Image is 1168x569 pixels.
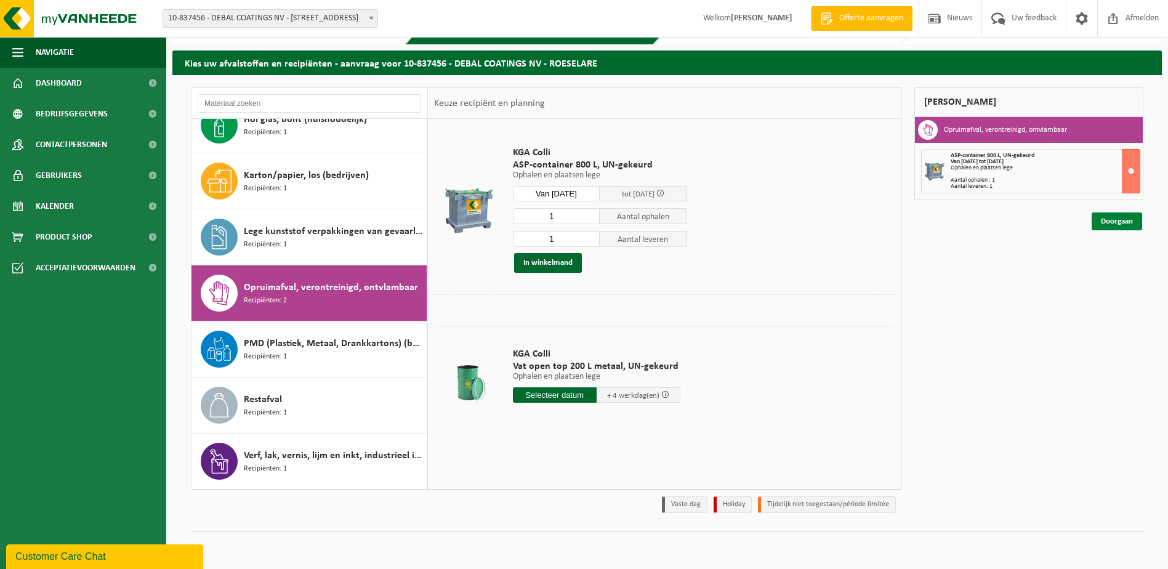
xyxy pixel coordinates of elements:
span: Lege kunststof verpakkingen van gevaarlijke stoffen [244,224,424,239]
div: Aantal leveren: 1 [951,184,1140,190]
h3: Opruimafval, verontreinigd, ontvlambaar [944,120,1067,140]
span: Verf, lak, vernis, lijm en inkt, industrieel in kleinverpakking [244,448,424,463]
span: Restafval [244,392,282,407]
div: Keuze recipiënt en planning [428,88,551,119]
span: Product Shop [36,222,92,252]
span: Recipiënten: 1 [244,127,287,139]
strong: [PERSON_NAME] [731,14,792,23]
span: KGA Colli [513,147,687,159]
span: Vat open top 200 L metaal, UN-gekeurd [513,360,680,373]
p: Ophalen en plaatsen lege [513,373,680,381]
input: Selecteer datum [513,387,597,403]
span: 10-837456 - DEBAL COATINGS NV - 8800 ROESELARE, ONLEDEBEEKSTRAAT 9 [163,9,378,28]
button: Verf, lak, vernis, lijm en inkt, industrieel in kleinverpakking Recipiënten: 1 [191,434,427,489]
button: Karton/papier, los (bedrijven) Recipiënten: 1 [191,153,427,209]
input: Materiaal zoeken [198,94,421,113]
iframe: chat widget [6,542,206,569]
li: Holiday [714,496,752,513]
span: ASP-container 800 L, UN-gekeurd [513,159,687,171]
span: ASP-container 800 L, UN-gekeurd [951,152,1034,159]
span: Kalender [36,191,74,222]
span: Recipiënten: 1 [244,239,287,251]
span: Aantal leveren [600,231,687,247]
span: PMD (Plastiek, Metaal, Drankkartons) (bedrijven) [244,336,424,351]
span: + 4 werkdag(en) [607,392,659,400]
span: tot [DATE] [622,190,654,198]
span: Contactpersonen [36,129,107,160]
span: 10-837456 - DEBAL COATINGS NV - 8800 ROESELARE, ONLEDEBEEKSTRAAT 9 [163,10,377,27]
span: Aantal ophalen [600,208,687,224]
button: PMD (Plastiek, Metaal, Drankkartons) (bedrijven) Recipiënten: 1 [191,321,427,377]
span: Recipiënten: 1 [244,463,287,475]
li: Tijdelijk niet toegestaan/période limitée [758,496,896,513]
span: Offerte aanvragen [836,12,906,25]
div: Ophalen en plaatsen lege [951,165,1140,171]
a: Offerte aanvragen [811,6,912,31]
button: Restafval Recipiënten: 1 [191,377,427,434]
span: Recipiënten: 1 [244,351,287,363]
a: Doorgaan [1092,212,1142,230]
li: Vaste dag [662,496,707,513]
span: Navigatie [36,37,74,68]
span: Recipiënten: 1 [244,183,287,195]
button: Hol glas, bont (huishoudelijk) Recipiënten: 1 [191,97,427,153]
button: In winkelmand [514,253,582,273]
span: Gebruikers [36,160,82,191]
span: KGA Colli [513,348,680,360]
span: Opruimafval, verontreinigd, ontvlambaar [244,280,418,295]
h2: Kies uw afvalstoffen en recipiënten - aanvraag voor 10-837456 - DEBAL COATINGS NV - ROESELARE [172,50,1162,75]
span: Recipiënten: 2 [244,295,287,307]
span: Karton/papier, los (bedrijven) [244,168,369,183]
span: Recipiënten: 1 [244,407,287,419]
button: Lege kunststof verpakkingen van gevaarlijke stoffen Recipiënten: 1 [191,209,427,265]
span: Hol glas, bont (huishoudelijk) [244,112,367,127]
div: [PERSON_NAME] [914,87,1143,117]
strong: Van [DATE] tot [DATE] [951,158,1004,165]
span: Dashboard [36,68,82,99]
span: Acceptatievoorwaarden [36,252,135,283]
button: Opruimafval, verontreinigd, ontvlambaar Recipiënten: 2 [191,265,427,321]
input: Selecteer datum [513,186,600,201]
span: Bedrijfsgegevens [36,99,108,129]
div: Aantal ophalen : 1 [951,177,1140,184]
p: Ophalen en plaatsen lege [513,171,687,180]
